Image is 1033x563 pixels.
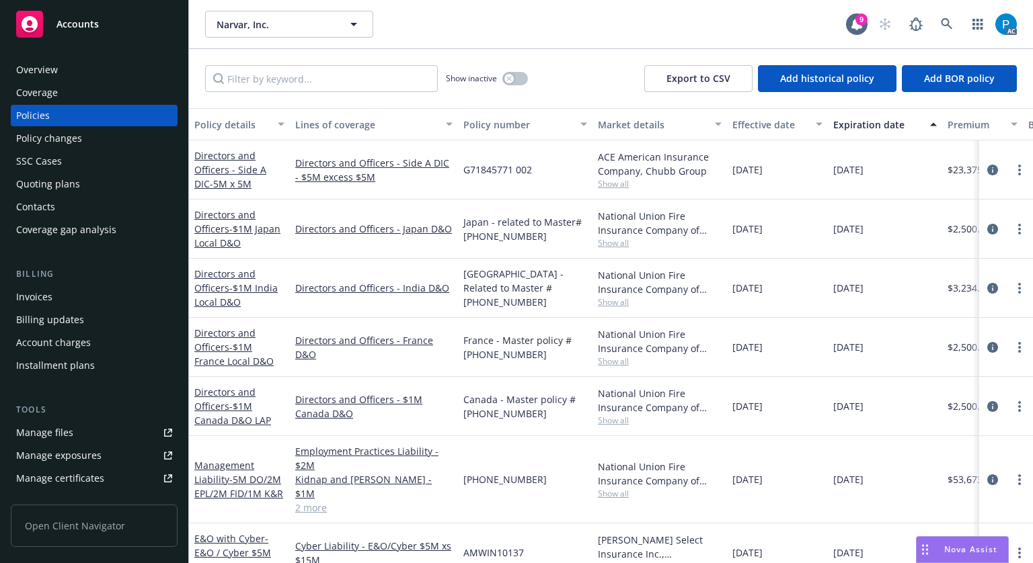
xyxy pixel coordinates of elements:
div: Invoices [16,286,52,308]
a: Switch app [964,11,991,38]
span: Narvar, Inc. [217,17,333,32]
a: Coverage gap analysis [11,219,178,241]
a: Policy changes [11,128,178,149]
div: Policies [16,105,50,126]
span: Manage exposures [11,445,178,466]
span: Open Client Navigator [11,505,178,547]
span: - $1M India Local D&O [194,281,278,308]
span: [DATE] [833,281,864,295]
a: more [1011,162,1028,178]
a: Kidnap and [PERSON_NAME] - $1M [295,472,453,501]
span: Nova Assist [944,544,997,555]
button: Add historical policy [758,65,896,92]
img: photo [995,13,1017,35]
div: National Union Fire Insurance Company of [GEOGRAPHIC_DATA], [GEOGRAPHIC_DATA], AIG [598,460,722,488]
a: more [1011,339,1028,355]
div: Drag to move [917,537,933,562]
span: Show all [598,178,722,189]
div: Expiration date [833,118,922,132]
div: Billing [11,267,178,281]
span: [DATE] [833,163,864,177]
span: $2,500.00 [948,399,991,413]
span: [DATE] [833,399,864,413]
a: circleInformation [985,221,1001,237]
span: $53,673.00 [948,472,996,486]
a: Account charges [11,332,178,353]
span: Add BOR policy [924,72,995,85]
a: more [1011,545,1028,561]
a: Directors and Officers - France D&O [295,333,453,361]
a: Search [933,11,960,38]
span: [DATE] [833,546,864,560]
button: Effective date [727,108,828,140]
div: National Union Fire Insurance Company of [GEOGRAPHIC_DATA], [GEOGRAPHIC_DATA], AIG [598,209,722,237]
span: [DATE] [732,281,763,295]
a: circleInformation [985,162,1001,178]
div: Manage exposures [16,445,102,466]
span: Add historical policy [780,72,874,85]
a: more [1011,280,1028,296]
span: Show all [598,415,722,426]
span: Show all [598,355,722,367]
button: Policy details [189,108,290,140]
span: - 5M DO/2M EPL/2M FID/1M K&R [194,473,283,500]
a: Contacts [11,196,178,218]
span: Canada - Master policy #[PHONE_NUMBER] [463,392,587,421]
span: France - Master policy #[PHONE_NUMBER] [463,333,587,361]
a: Directors and Officers - $1M Canada D&O [295,392,453,421]
a: Accounts [11,5,178,43]
span: [GEOGRAPHIC_DATA] - Related to Master #[PHONE_NUMBER] [463,267,587,309]
a: Directors and Officers - Japan D&O [295,222,453,236]
div: National Union Fire Insurance Company of [GEOGRAPHIC_DATA], [GEOGRAPHIC_DATA], AIG [598,386,722,415]
span: $2,500.00 [948,222,991,236]
button: Expiration date [828,108,942,140]
span: [DATE] [732,472,763,486]
span: - $1M France Local D&O [194,341,274,367]
a: Policies [11,105,178,126]
a: Directors and Officers [194,208,280,249]
a: 2 more [295,501,453,515]
a: Overview [11,59,178,81]
button: Export to CSV [644,65,753,92]
a: Manage files [11,422,178,443]
span: - $1M Canada D&O LAP [194,400,271,427]
a: Manage claims [11,490,178,512]
a: circleInformation [985,280,1001,296]
a: Directors and Officers [194,267,278,308]
div: Contacts [16,196,55,218]
div: Account charges [16,332,91,353]
div: [PERSON_NAME] Select Insurance Inc., [PERSON_NAME] Insurance Group, Ltd. [598,533,722,561]
span: $3,234.00 [948,281,991,295]
button: Lines of coverage [290,108,458,140]
div: Coverage [16,82,58,103]
div: Overview [16,59,58,81]
a: circleInformation [985,472,1001,488]
div: Manage files [16,422,73,443]
a: more [1011,398,1028,415]
a: circleInformation [985,398,1001,415]
a: SSC Cases [11,150,178,172]
div: Billing updates [16,309,84,331]
span: [DATE] [732,340,763,354]
span: Japan - related to Master# [PHONE_NUMBER] [463,215,587,243]
a: Directors and Officers - India D&O [295,281,453,295]
div: Manage certificates [16,468,104,489]
div: Market details [598,118,707,132]
div: Policy details [194,118,270,132]
span: AMWIN10137 [463,546,524,560]
span: Accounts [56,19,99,30]
button: Market details [592,108,727,140]
span: [DATE] [833,472,864,486]
div: National Union Fire Insurance Company of [GEOGRAPHIC_DATA], [GEOGRAPHIC_DATA], AIG [598,327,722,355]
a: Directors and Officers [194,386,271,427]
a: Start snowing [872,11,898,38]
div: Premium [948,118,1003,132]
span: Show inactive [446,73,497,84]
div: Effective date [732,118,808,132]
span: [DATE] [732,399,763,413]
a: Management Liability [194,459,283,500]
a: Coverage [11,82,178,103]
span: [DATE] [732,222,763,236]
span: Show all [598,237,722,249]
button: Narvar, Inc. [205,11,373,38]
